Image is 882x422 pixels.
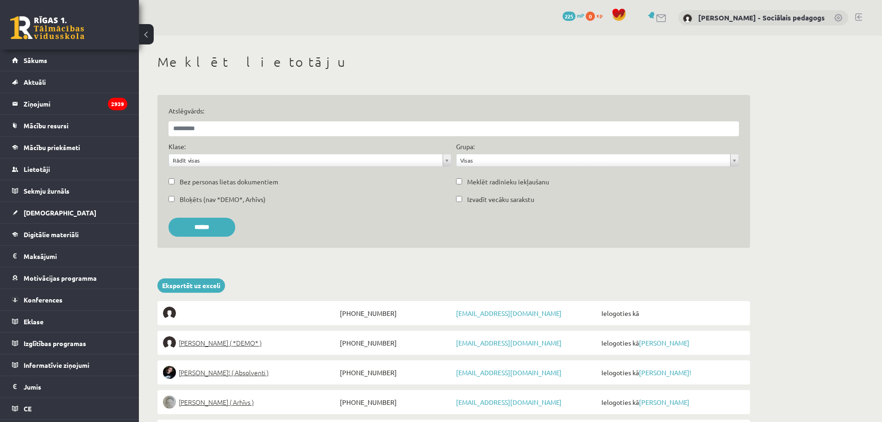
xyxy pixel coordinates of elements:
span: Aktuāli [24,78,46,86]
span: Konferences [24,296,63,304]
a: [PERSON_NAME] [639,339,689,347]
a: 0 xp [586,12,607,19]
a: Maksājumi [12,246,127,267]
span: [PERSON_NAME] ( Arhīvs ) [179,396,254,409]
label: Atslēgvārds: [169,106,739,116]
span: Mācību resursi [24,121,69,130]
a: [DEMOGRAPHIC_DATA] [12,202,127,223]
img: Sofija Anrio-Karlauska! [163,366,176,379]
label: Klase: [169,142,186,151]
a: Mācību priekšmeti [12,137,127,158]
a: Lietotāji [12,158,127,180]
a: [PERSON_NAME]! [639,368,691,377]
legend: Maksājumi [24,246,127,267]
a: Aktuāli [12,71,127,93]
a: [PERSON_NAME] [639,398,689,406]
img: Lelde Braune [163,396,176,409]
span: Ielogoties kā [599,396,744,409]
a: Sākums [12,50,127,71]
a: Digitālie materiāli [12,224,127,245]
a: Ziņojumi2939 [12,93,127,114]
a: [PERSON_NAME] ( *DEMO* ) [163,336,338,349]
span: Visas [460,154,726,166]
a: Visas [457,154,738,166]
a: 225 mP [563,12,584,19]
img: Dagnija Gaubšteina - Sociālais pedagogs [683,14,692,23]
a: Rīgas 1. Tālmācības vidusskola [10,16,84,39]
span: Mācību priekšmeti [24,143,80,151]
legend: Ziņojumi [24,93,127,114]
span: [PHONE_NUMBER] [338,366,454,379]
span: Motivācijas programma [24,274,97,282]
a: Jumis [12,376,127,397]
span: Sekmju žurnāls [24,187,69,195]
a: Mācību resursi [12,115,127,136]
a: [EMAIL_ADDRESS][DOMAIN_NAME] [456,368,562,377]
span: [PHONE_NUMBER] [338,307,454,320]
label: Bloķēts (nav *DEMO*, Arhīvs) [180,195,266,204]
span: Informatīvie ziņojumi [24,361,89,369]
span: Rādīt visas [173,154,439,166]
a: Eklase [12,311,127,332]
a: [PERSON_NAME] - Sociālais pedagogs [698,13,825,22]
span: 225 [563,12,575,21]
span: CE [24,404,31,413]
span: Ielogoties kā [599,366,744,379]
a: [EMAIL_ADDRESS][DOMAIN_NAME] [456,309,562,317]
label: Izvadīt vecāku sarakstu [467,195,534,204]
span: [PHONE_NUMBER] [338,336,454,349]
a: [EMAIL_ADDRESS][DOMAIN_NAME] [456,398,562,406]
span: Digitālie materiāli [24,230,79,239]
span: [PERSON_NAME] ( *DEMO* ) [179,336,262,349]
span: Lietotāji [24,165,50,173]
h1: Meklēt lietotāju [157,54,750,70]
a: Motivācijas programma [12,267,127,289]
span: Jumis [24,383,41,391]
a: [EMAIL_ADDRESS][DOMAIN_NAME] [456,339,562,347]
label: Bez personas lietas dokumentiem [180,177,278,187]
span: Izglītības programas [24,339,86,347]
a: Informatīvie ziņojumi [12,354,127,376]
span: [PHONE_NUMBER] [338,396,454,409]
a: [PERSON_NAME] ( Arhīvs ) [163,396,338,409]
a: Konferences [12,289,127,310]
span: 0 [586,12,595,21]
i: 2939 [108,98,127,110]
span: [PERSON_NAME]! ( Absolventi ) [179,366,269,379]
a: Sekmju žurnāls [12,180,127,202]
span: Ielogoties kā [599,336,744,349]
span: mP [577,12,584,19]
label: Meklēt radinieku iekļaušanu [467,177,549,187]
span: Ielogoties kā [599,307,744,320]
img: Elīna Elizabete Ancveriņa [163,336,176,349]
label: Grupa: [456,142,475,151]
span: Eklase [24,317,44,326]
a: CE [12,398,127,419]
a: [PERSON_NAME]! ( Absolventi ) [163,366,338,379]
a: Eksportēt uz exceli [157,278,225,293]
a: Rādīt visas [169,154,451,166]
span: Sākums [24,56,47,64]
span: [DEMOGRAPHIC_DATA] [24,208,96,217]
a: Izglītības programas [12,333,127,354]
span: xp [596,12,602,19]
